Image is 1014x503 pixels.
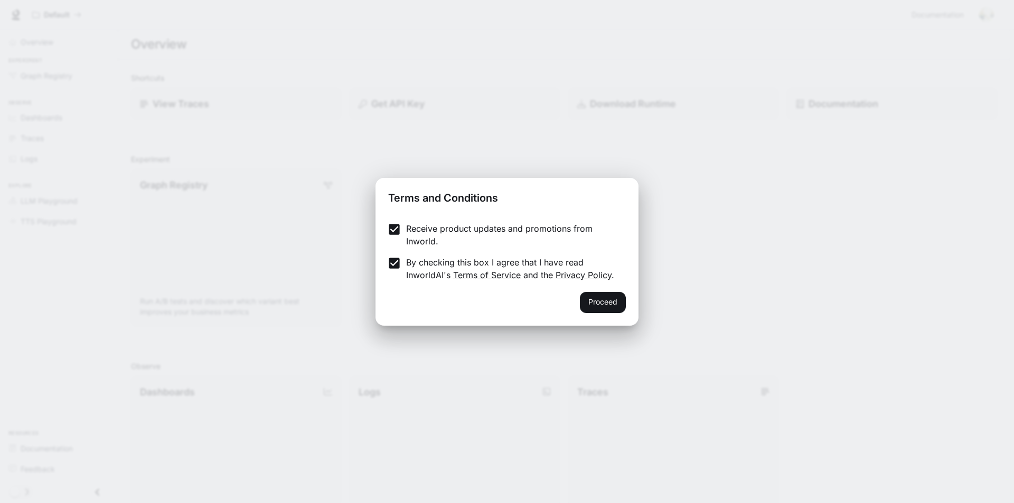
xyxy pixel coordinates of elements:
a: Privacy Policy [556,270,612,280]
p: Receive product updates and promotions from Inworld. [406,222,617,248]
h2: Terms and Conditions [375,178,639,214]
p: By checking this box I agree that I have read InworldAI's and the . [406,256,617,281]
a: Terms of Service [453,270,521,280]
button: Proceed [580,292,626,313]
